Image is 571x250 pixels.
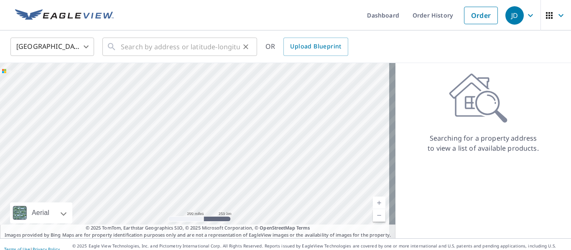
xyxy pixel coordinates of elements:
[10,35,94,58] div: [GEOGRAPHIC_DATA]
[10,202,72,223] div: Aerial
[260,225,295,231] a: OpenStreetMap
[86,225,310,232] span: © 2025 TomTom, Earthstar Geographics SIO, © 2025 Microsoft Corporation, ©
[283,38,348,56] a: Upload Blueprint
[296,225,310,231] a: Terms
[427,133,539,153] p: Searching for a property address to view a list of available products.
[505,6,524,25] div: JD
[290,41,341,52] span: Upload Blueprint
[29,202,52,223] div: Aerial
[121,35,240,58] input: Search by address or latitude-longitude
[265,38,348,56] div: OR
[240,41,252,53] button: Clear
[15,9,114,22] img: EV Logo
[373,197,385,209] a: Current Level 5, Zoom In
[373,209,385,222] a: Current Level 5, Zoom Out
[464,7,498,24] a: Order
